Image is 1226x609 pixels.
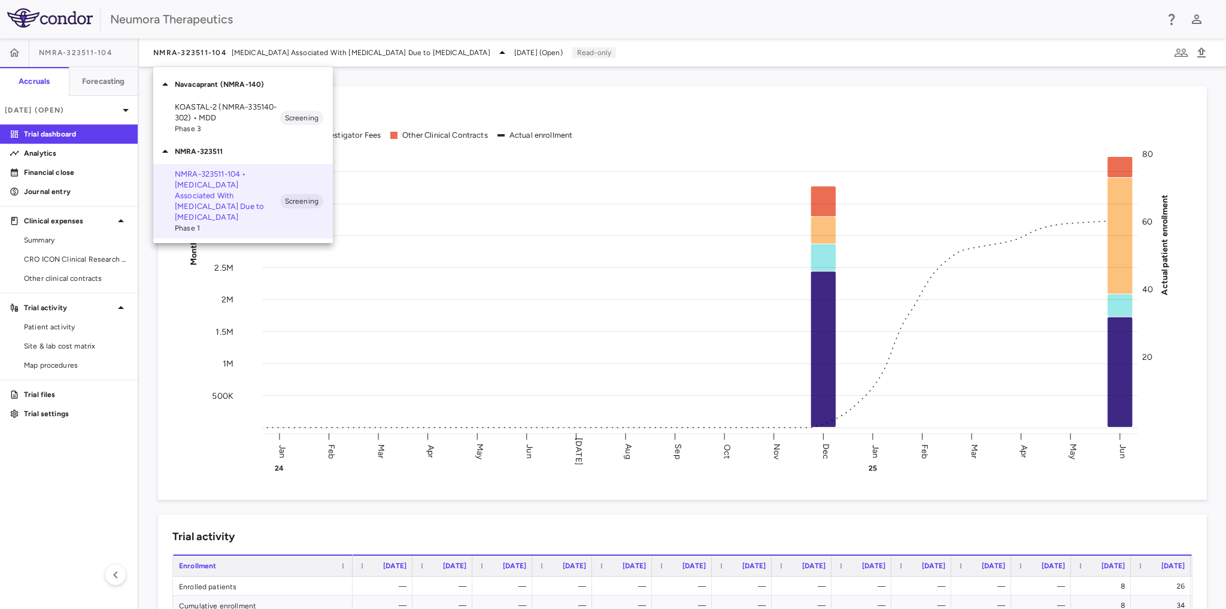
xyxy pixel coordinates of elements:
div: Navacaprant (NMRA-140) [153,72,333,97]
span: Screening [280,113,323,123]
div: NMRA-323511 [153,139,333,164]
div: NMRA-323511-104 • [MEDICAL_DATA] Associated With [MEDICAL_DATA] Due to [MEDICAL_DATA]Phase 1Scree... [153,164,333,238]
p: NMRA-323511 [175,146,333,157]
span: Phase 3 [175,123,280,134]
p: KOASTAL-2 (NMRA-335140-302) • MDD [175,102,280,123]
p: NMRA-323511-104 • [MEDICAL_DATA] Associated With [MEDICAL_DATA] Due to [MEDICAL_DATA] [175,169,280,223]
span: Screening [280,196,323,207]
p: Navacaprant (NMRA-140) [175,79,333,90]
span: Phase 1 [175,223,280,234]
div: KOASTAL-2 (NMRA-335140-302) • MDDPhase 3Screening [153,97,333,139]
